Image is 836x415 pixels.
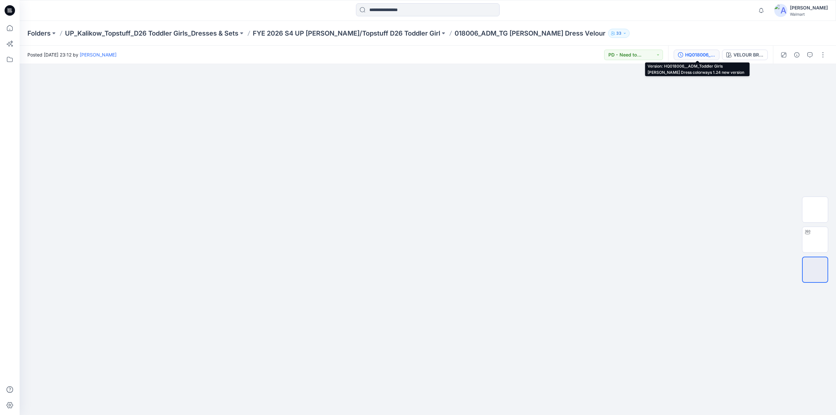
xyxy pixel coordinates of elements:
div: [PERSON_NAME] [790,4,828,12]
a: UP_Kalikow_Topstuff_D26 Toddler Girls_Dresses & Sets [65,29,238,38]
p: 33 [616,30,621,37]
button: VELOUR BRILLIANT RED [722,50,768,60]
div: VELOUR BRILLIANT RED [733,51,764,58]
a: Folders [27,29,51,38]
a: [PERSON_NAME] [80,52,117,57]
button: Details [792,50,802,60]
img: avatar [774,4,787,17]
div: Walmart [790,12,828,17]
span: Posted [DATE] 23:12 by [27,51,117,58]
p: 018006_ADM_TG [PERSON_NAME] Dress Velour [455,29,605,38]
div: HQ018006__ADM_Toddler Girls LS Tutu Dress colorways 1.24 new version [685,51,715,58]
button: 33 [608,29,630,38]
a: FYE 2026 S4 UP [PERSON_NAME]/Topstuff D26 Toddler Girl [253,29,440,38]
button: HQ018006__ADM_Toddler Girls [PERSON_NAME] Dress colorways 1.24 new version [674,50,719,60]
